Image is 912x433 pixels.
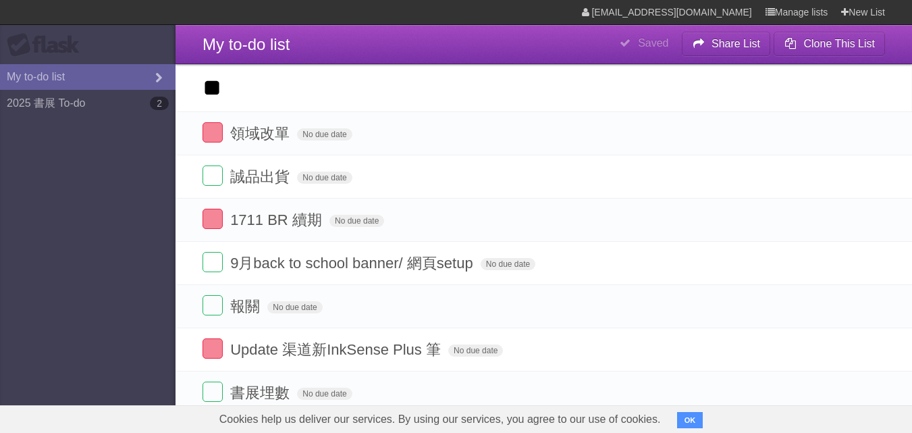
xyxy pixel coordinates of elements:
label: Done [203,165,223,186]
label: Done [203,209,223,229]
span: 領域改單 [230,125,293,142]
button: Clone This List [774,32,885,56]
label: Done [203,338,223,359]
span: Update 渠道新InkSense Plus 筆 [230,341,444,358]
b: 2 [150,97,169,110]
div: Flask [7,33,88,57]
label: Done [203,295,223,315]
label: Done [203,382,223,402]
button: Share List [682,32,771,56]
label: Done [203,122,223,143]
b: Clone This List [803,38,875,49]
span: 報關 [230,298,263,315]
span: 1711 BR 續期 [230,211,325,228]
span: Cookies help us deliver our services. By using our services, you agree to our use of cookies. [206,406,674,433]
span: 誠品出貨 [230,168,293,185]
span: No due date [329,215,384,227]
span: No due date [448,345,503,357]
span: My to-do list [203,35,290,53]
span: No due date [297,388,352,400]
b: Share List [712,38,760,49]
button: OK [677,412,703,428]
span: No due date [481,258,535,270]
span: No due date [297,172,352,184]
span: No due date [297,128,352,141]
label: Done [203,252,223,272]
b: Saved [638,37,668,49]
span: 書展埋數 [230,384,293,401]
span: No due date [267,301,322,313]
span: 9月back to school banner/ 網頁setup [230,255,477,272]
